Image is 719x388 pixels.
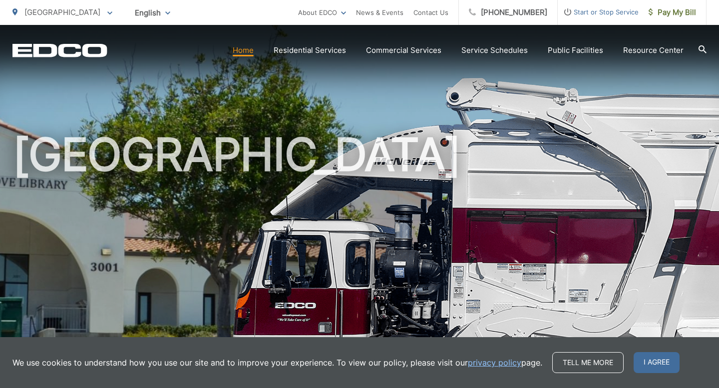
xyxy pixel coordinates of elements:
[623,44,684,56] a: Resource Center
[548,44,603,56] a: Public Facilities
[298,6,346,18] a: About EDCO
[552,352,624,373] a: Tell me more
[233,44,254,56] a: Home
[649,6,696,18] span: Pay My Bill
[12,357,542,369] p: We use cookies to understand how you use our site and to improve your experience. To view our pol...
[413,6,448,18] a: Contact Us
[634,352,680,373] span: I agree
[366,44,441,56] a: Commercial Services
[356,6,403,18] a: News & Events
[127,4,178,21] span: English
[24,7,100,17] span: [GEOGRAPHIC_DATA]
[461,44,528,56] a: Service Schedules
[468,357,521,369] a: privacy policy
[12,43,107,57] a: EDCD logo. Return to the homepage.
[274,44,346,56] a: Residential Services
